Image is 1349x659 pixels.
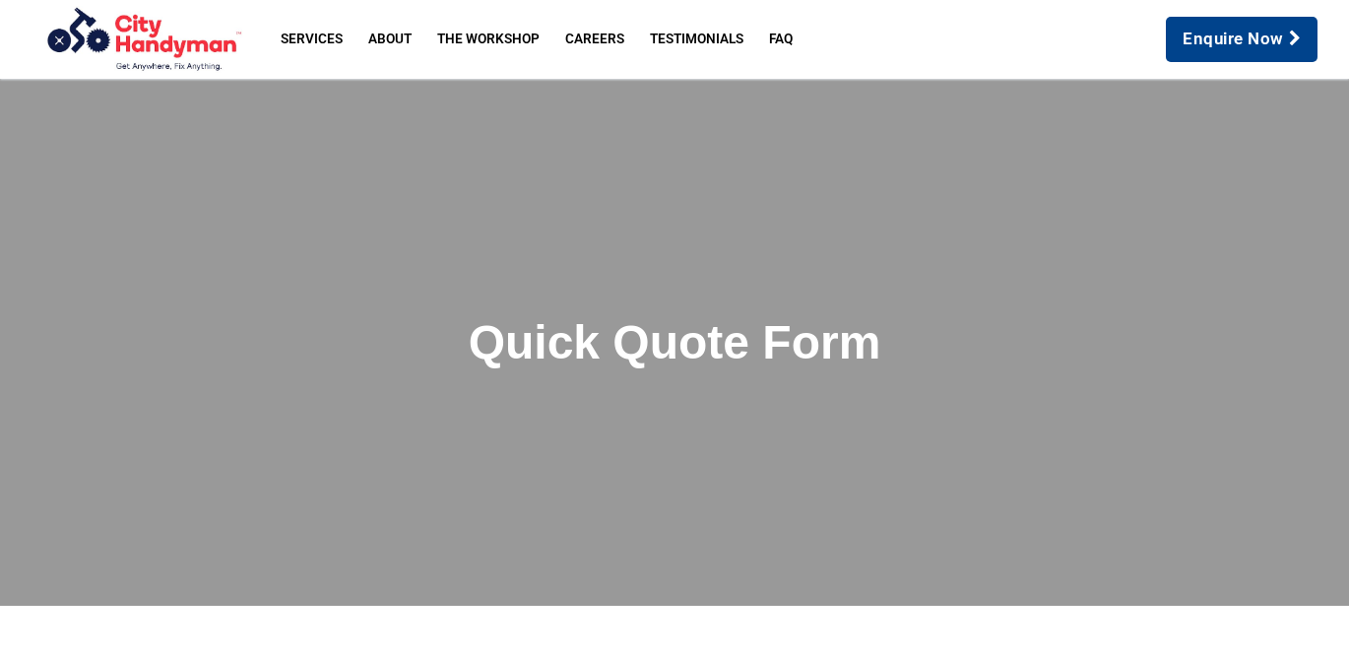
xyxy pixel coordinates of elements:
[281,33,343,46] span: Services
[1166,17,1317,62] a: Enquire Now
[424,21,552,58] a: The Workshop
[113,314,1236,371] h2: Quick Quote Form
[756,21,805,58] a: FAQ
[268,21,355,58] a: Services
[565,33,624,46] span: Careers
[368,33,412,46] span: About
[355,21,424,58] a: About
[650,33,743,46] span: Testimonials
[24,6,260,73] img: City Handyman | Melbourne
[769,33,793,46] span: FAQ
[437,33,540,46] span: The Workshop
[552,21,637,58] a: Careers
[637,21,756,58] a: Testimonials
